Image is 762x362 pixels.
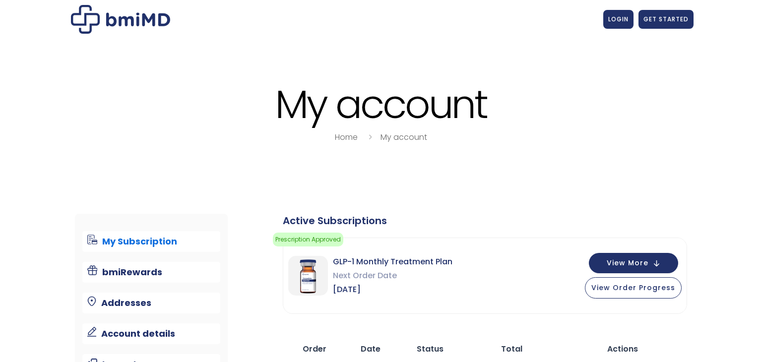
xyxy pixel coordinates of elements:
span: Status [417,343,444,355]
div: Active Subscriptions [283,214,687,228]
span: Date [361,343,381,355]
span: Total [501,343,522,355]
a: GET STARTED [638,10,694,29]
h1: My account [68,83,694,125]
span: View Order Progress [591,283,675,293]
span: [DATE] [333,283,452,297]
span: Prescription Approved [273,233,343,246]
a: Home [335,131,358,143]
a: LOGIN [603,10,634,29]
span: View More [607,260,648,266]
span: GET STARTED [643,15,689,23]
a: My account [381,131,427,143]
span: GLP-1 Monthly Treatment Plan [333,255,452,269]
button: View Order Progress [585,277,682,299]
span: Actions [607,343,638,355]
i: breadcrumbs separator [365,131,376,143]
a: Account details [82,323,221,344]
img: My account [71,5,170,34]
a: bmiRewards [82,262,221,283]
span: LOGIN [608,15,629,23]
a: My Subscription [82,231,221,252]
a: Addresses [82,293,221,313]
button: View More [589,253,678,273]
span: Next Order Date [333,269,452,283]
span: Order [303,343,326,355]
